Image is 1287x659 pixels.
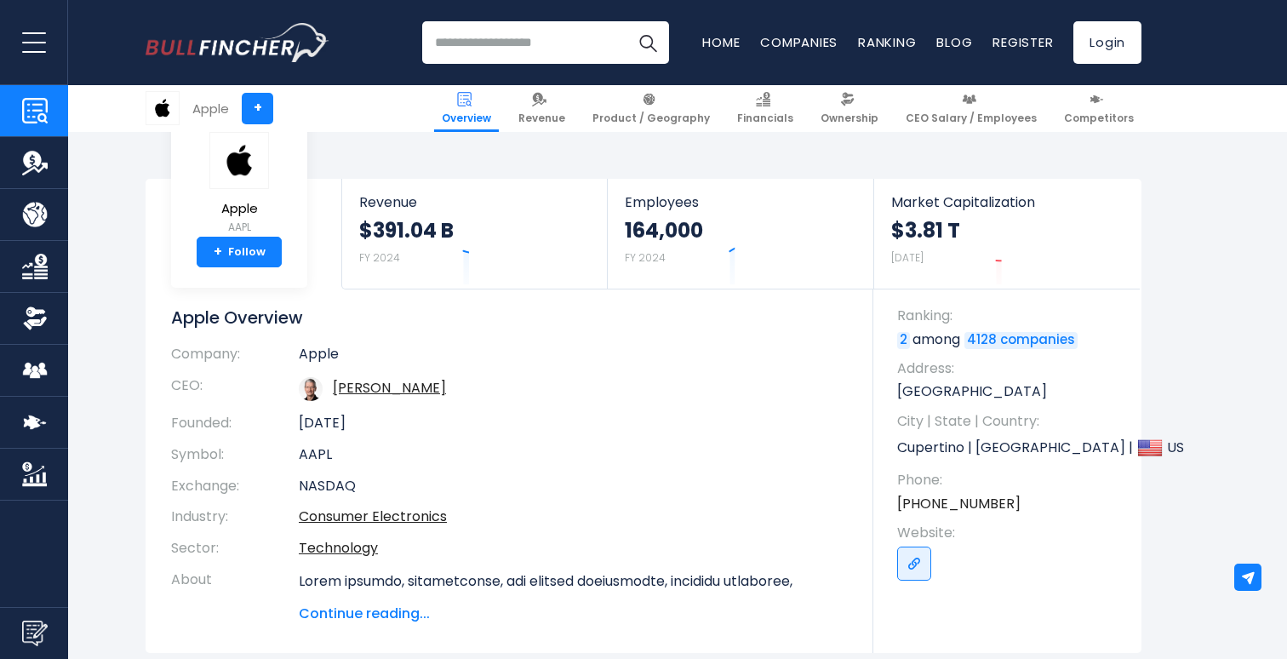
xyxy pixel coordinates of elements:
a: Overview [434,85,499,132]
img: AAPL logo [209,132,269,189]
h1: Apple Overview [171,307,848,329]
a: Financials [729,85,801,132]
span: Ownership [821,112,878,125]
a: Home [702,33,740,51]
a: Blog [936,33,972,51]
img: tim-cook.jpg [299,377,323,401]
a: 2 [897,332,910,349]
strong: $391.04 B [359,217,454,244]
th: Founded: [171,408,299,439]
th: Exchange: [171,471,299,502]
td: NASDAQ [299,471,848,502]
a: Market Capitalization $3.81 T [DATE] [874,179,1140,289]
button: Search [626,21,669,64]
th: Company: [171,346,299,370]
a: Product / Geography [585,85,718,132]
img: Bullfincher logo [146,23,329,62]
a: CEO Salary / Employees [898,85,1044,132]
p: [GEOGRAPHIC_DATA] [897,382,1124,401]
span: Address: [897,359,1124,378]
span: Competitors [1064,112,1134,125]
td: AAPL [299,439,848,471]
a: Ownership [813,85,886,132]
span: Continue reading... [299,604,848,624]
strong: $3.81 T [891,217,960,244]
span: Revenue [359,194,590,210]
a: Go to homepage [146,23,329,62]
a: Consumer Electronics [299,507,447,526]
a: +Follow [197,237,282,267]
strong: + [214,244,222,260]
small: [DATE] [891,250,924,265]
th: Sector: [171,533,299,564]
span: Product / Geography [592,112,710,125]
a: 4128 companies [964,332,1078,349]
th: CEO: [171,370,299,408]
th: Industry: [171,501,299,533]
a: Companies [760,33,838,51]
th: Symbol: [171,439,299,471]
a: Revenue [511,85,573,132]
a: Go to link [897,547,931,581]
span: CEO Salary / Employees [906,112,1037,125]
a: Ranking [858,33,916,51]
small: AAPL [209,220,269,235]
small: FY 2024 [625,250,666,265]
span: Apple [209,202,269,216]
a: ceo [333,378,446,398]
td: Apple [299,346,848,370]
td: [DATE] [299,408,848,439]
span: Revenue [518,112,565,125]
strong: 164,000 [625,217,703,244]
span: Website: [897,524,1124,542]
img: AAPL logo [146,92,179,124]
span: Overview [442,112,491,125]
a: Register [992,33,1053,51]
span: Financials [737,112,793,125]
span: Employees [625,194,855,210]
a: Revenue $391.04 B FY 2024 [342,179,607,289]
span: Market Capitalization [891,194,1123,210]
span: Ranking: [897,307,1124,325]
a: Employees 164,000 FY 2024 [608,179,872,289]
div: Apple [192,99,229,118]
a: Technology [299,538,378,558]
a: Login [1073,21,1141,64]
a: Competitors [1056,85,1141,132]
p: Cupertino | [GEOGRAPHIC_DATA] | US [897,435,1124,461]
a: [PHONE_NUMBER] [897,495,1021,513]
p: among [897,330,1124,349]
span: City | State | Country: [897,412,1124,431]
a: + [242,93,273,124]
span: Phone: [897,471,1124,490]
th: About [171,564,299,624]
img: Ownership [22,306,48,331]
a: Apple AAPL [209,131,270,238]
small: FY 2024 [359,250,400,265]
